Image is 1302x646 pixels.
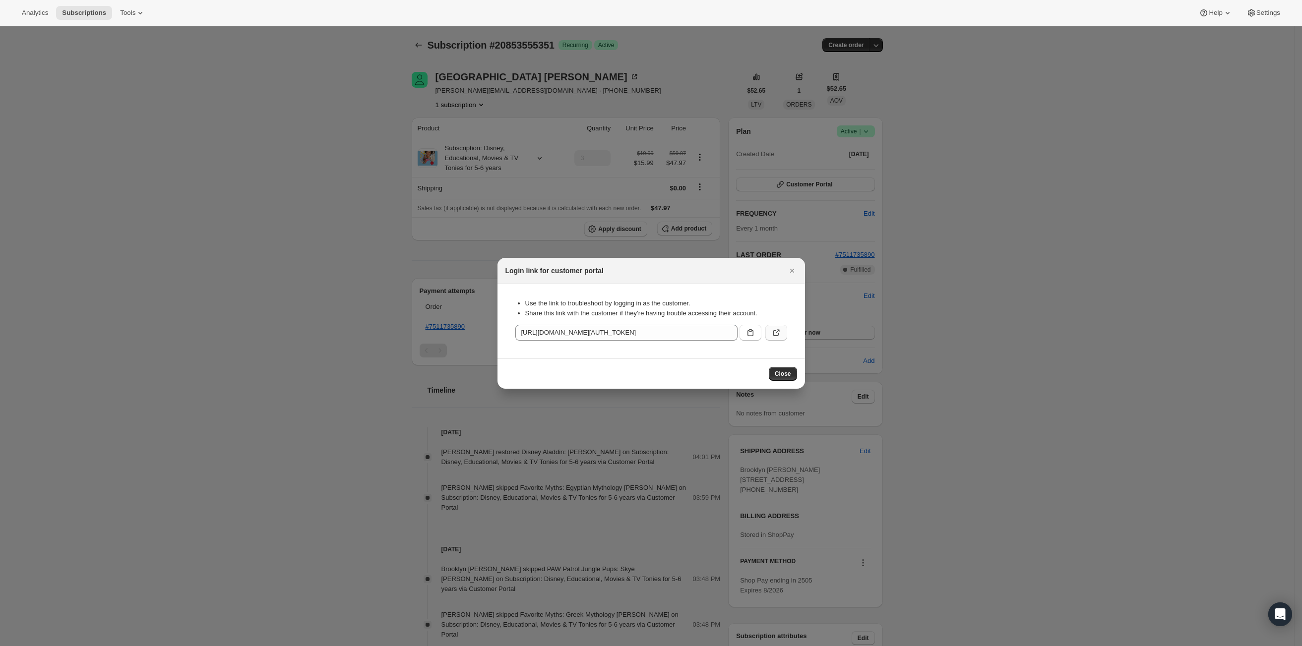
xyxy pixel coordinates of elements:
[775,370,791,378] span: Close
[22,9,48,17] span: Analytics
[769,367,797,381] button: Close
[1256,9,1280,17] span: Settings
[1193,6,1238,20] button: Help
[1240,6,1286,20] button: Settings
[62,9,106,17] span: Subscriptions
[1268,602,1292,626] div: Open Intercom Messenger
[56,6,112,20] button: Subscriptions
[114,6,151,20] button: Tools
[785,264,799,278] button: Close
[525,298,787,308] li: Use the link to troubleshoot by logging in as the customer.
[16,6,54,20] button: Analytics
[120,9,135,17] span: Tools
[525,308,787,318] li: Share this link with the customer if they’re having trouble accessing their account.
[1209,9,1222,17] span: Help
[505,266,604,276] h2: Login link for customer portal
